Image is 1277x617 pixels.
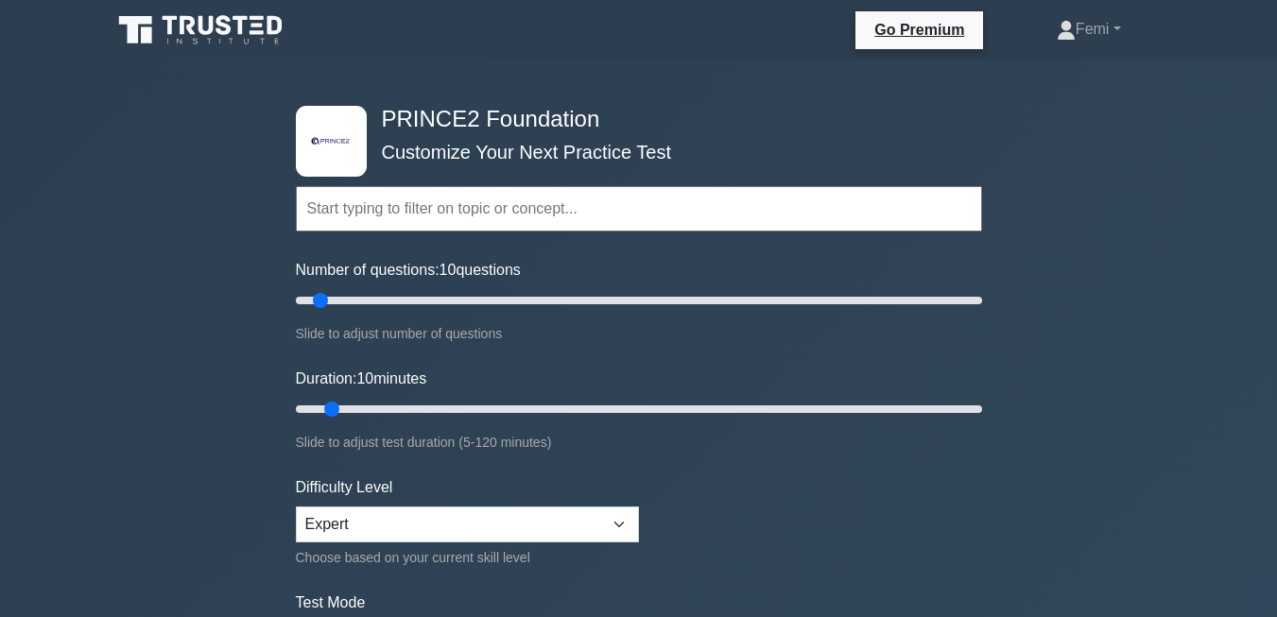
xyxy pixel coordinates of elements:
a: Femi [1011,10,1166,48]
label: Difficulty Level [296,476,393,499]
div: Slide to adjust test duration (5-120 minutes) [296,431,982,454]
label: Number of questions: questions [296,259,521,282]
label: Duration: minutes [296,368,427,390]
label: Test Mode [296,591,982,614]
a: Go Premium [863,18,975,42]
span: 10 [440,262,457,278]
div: Slide to adjust number of questions [296,322,982,345]
div: Choose based on your current skill level [296,546,639,569]
input: Start typing to filter on topic or concept... [296,186,982,231]
h4: PRINCE2 Foundation [374,106,889,133]
span: 10 [356,370,373,386]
